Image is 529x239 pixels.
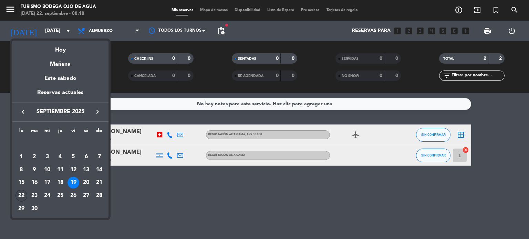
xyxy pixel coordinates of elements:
th: domingo [93,127,106,138]
td: 5 de septiembre de 2025 [67,150,80,163]
i: keyboard_arrow_right [93,108,102,116]
td: 21 de septiembre de 2025 [93,176,106,189]
div: 7 [93,151,105,163]
td: 11 de septiembre de 2025 [54,163,67,176]
button: keyboard_arrow_right [91,107,104,116]
th: martes [28,127,41,138]
div: Reservas actuales [12,88,108,102]
div: 17 [41,177,53,188]
div: 24 [41,190,53,202]
div: 18 [54,177,66,188]
td: 25 de septiembre de 2025 [54,189,67,202]
div: 11 [54,164,66,176]
td: 17 de septiembre de 2025 [41,176,54,189]
div: 16 [29,177,40,188]
td: 18 de septiembre de 2025 [54,176,67,189]
td: 10 de septiembre de 2025 [41,163,54,176]
td: 4 de septiembre de 2025 [54,150,67,163]
div: Hoy [12,41,108,55]
td: SEP. [15,137,106,150]
div: 27 [80,190,92,202]
td: 8 de septiembre de 2025 [15,163,28,176]
div: 30 [29,203,40,215]
td: 13 de septiembre de 2025 [80,163,93,176]
td: 1 de septiembre de 2025 [15,150,28,163]
th: sábado [80,127,93,138]
div: 13 [80,164,92,176]
td: 23 de septiembre de 2025 [28,189,41,202]
td: 28 de septiembre de 2025 [93,189,106,202]
div: 28 [93,190,105,202]
td: 20 de septiembre de 2025 [80,176,93,189]
td: 14 de septiembre de 2025 [93,163,106,176]
span: septiembre 2025 [29,107,91,116]
div: 9 [29,164,40,176]
td: 6 de septiembre de 2025 [80,150,93,163]
th: miércoles [41,127,54,138]
td: 2 de septiembre de 2025 [28,150,41,163]
div: 3 [41,151,53,163]
div: 2 [29,151,40,163]
div: 14 [93,164,105,176]
button: keyboard_arrow_left [17,107,29,116]
div: 21 [93,177,105,188]
div: Mañana [12,55,108,69]
th: jueves [54,127,67,138]
td: 22 de septiembre de 2025 [15,189,28,202]
td: 24 de septiembre de 2025 [41,189,54,202]
td: 3 de septiembre de 2025 [41,150,54,163]
div: 22 [15,190,27,202]
div: 12 [68,164,79,176]
div: 20 [80,177,92,188]
div: 19 [68,177,79,188]
i: keyboard_arrow_left [19,108,27,116]
div: Este sábado [12,69,108,88]
div: 10 [41,164,53,176]
td: 9 de septiembre de 2025 [28,163,41,176]
th: viernes [67,127,80,138]
td: 26 de septiembre de 2025 [67,189,80,202]
td: 16 de septiembre de 2025 [28,176,41,189]
th: lunes [15,127,28,138]
div: 4 [54,151,66,163]
div: 6 [80,151,92,163]
td: 19 de septiembre de 2025 [67,176,80,189]
td: 27 de septiembre de 2025 [80,189,93,202]
div: 23 [29,190,40,202]
div: 5 [68,151,79,163]
td: 12 de septiembre de 2025 [67,163,80,176]
td: 15 de septiembre de 2025 [15,176,28,189]
div: 8 [15,164,27,176]
td: 7 de septiembre de 2025 [93,150,106,163]
div: 26 [68,190,79,202]
td: 30 de septiembre de 2025 [28,202,41,215]
div: 15 [15,177,27,188]
div: 1 [15,151,27,163]
div: 25 [54,190,66,202]
div: 29 [15,203,27,215]
td: 29 de septiembre de 2025 [15,202,28,215]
